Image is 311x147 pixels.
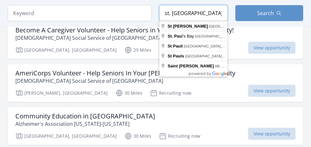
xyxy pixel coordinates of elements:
[15,46,117,54] p: [GEOGRAPHIC_DATA], [GEOGRAPHIC_DATA]
[8,64,303,102] a: AmeriCorps Volunteer - Help Seniors In Your [PERSON_NAME] Community [DEMOGRAPHIC_DATA] Social Ser...
[15,34,234,42] p: [DEMOGRAPHIC_DATA] Social Service of [GEOGRAPHIC_DATA]
[248,128,296,140] span: View opportunity
[168,54,184,58] span: St Pauls
[159,46,200,54] p: Recruiting now
[15,69,235,77] h3: AmeriCorps Volunteer - Help Seniors In Your [PERSON_NAME] Community
[184,44,259,48] span: [GEOGRAPHIC_DATA], [GEOGRAPHIC_DATA]
[168,44,183,48] span: St Pauli
[8,5,152,21] input: Keyword
[185,54,260,58] span: [GEOGRAPHIC_DATA], [GEOGRAPHIC_DATA]
[124,132,151,140] p: 30 Miles
[15,89,108,97] p: [PERSON_NAME], [GEOGRAPHIC_DATA]
[15,112,155,120] h3: Community Education in [GEOGRAPHIC_DATA]
[124,46,151,54] p: 29 Miles
[235,5,304,21] button: Search
[248,85,296,97] span: View opportunity
[8,21,303,59] a: Become A Caregiver Volunteer - Help Seniors in Your Brained Community! [DEMOGRAPHIC_DATA] Social ...
[168,24,208,29] span: St [PERSON_NAME]
[150,89,191,97] p: Recruiting now
[15,77,235,85] p: [DEMOGRAPHIC_DATA] Social Service of [GEOGRAPHIC_DATA]
[168,64,214,68] span: Saint [PERSON_NAME]
[195,34,232,38] span: [GEOGRAPHIC_DATA]
[168,34,182,39] span: St. Pau
[215,64,258,68] span: AB, [GEOGRAPHIC_DATA]
[15,132,117,140] p: [GEOGRAPHIC_DATA], [GEOGRAPHIC_DATA]
[209,24,284,28] span: [GEOGRAPHIC_DATA], [GEOGRAPHIC_DATA]
[159,132,200,140] p: Recruiting now
[257,9,274,17] span: Search
[15,26,234,34] h3: Become A Caregiver Volunteer - Help Seniors in Your Brained Community!
[15,120,155,128] p: Alzheimer's Association [US_STATE]-[US_STATE]
[115,89,142,97] p: 30 Miles
[8,107,303,145] a: Community Education in [GEOGRAPHIC_DATA] Alzheimer's Association [US_STATE]-[US_STATE] [GEOGRAPHI...
[168,34,195,39] span: l's Bay
[248,42,296,54] span: View opportunity
[159,5,228,21] input: Location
